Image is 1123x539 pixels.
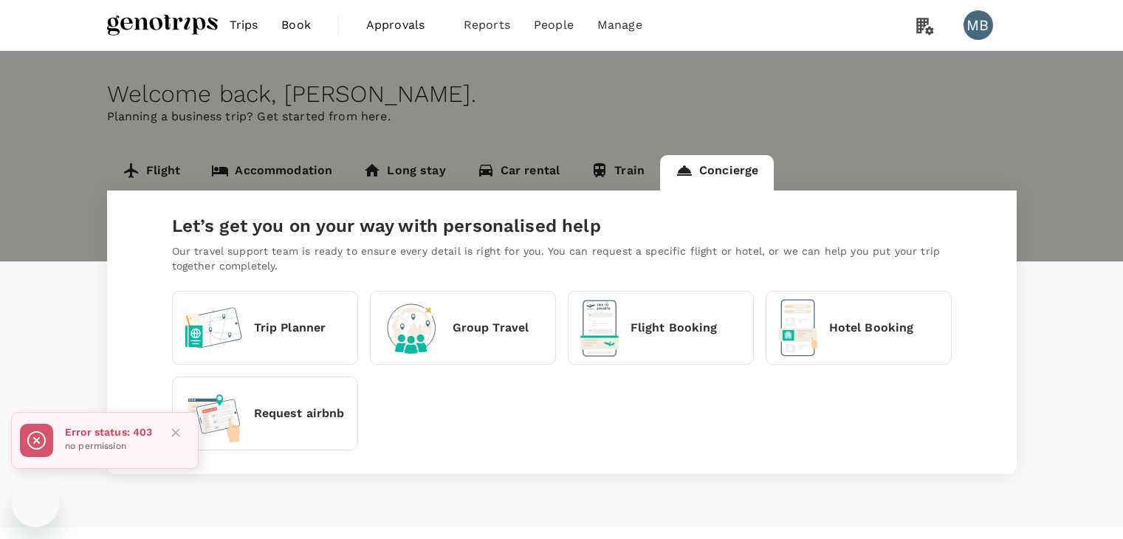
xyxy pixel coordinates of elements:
[107,80,1017,108] div: Welcome back , [PERSON_NAME] .
[597,16,642,34] span: Manage
[12,480,59,527] iframe: Button to launch messaging window
[65,439,153,454] p: no permission
[107,155,196,190] a: Flight
[165,422,187,444] button: Close
[534,16,574,34] span: People
[660,155,774,190] a: Concierge
[172,214,952,238] h5: Let’s get you on your way with personalised help
[366,16,440,34] span: Approvals
[281,16,311,34] span: Book
[575,155,660,190] a: Train
[230,16,258,34] span: Trips
[453,319,529,337] p: Group Travel
[461,155,576,190] a: Car rental
[196,155,348,190] a: Accommodation
[65,425,153,439] p: Error status: 403
[348,155,461,190] a: Long stay
[107,108,1017,126] p: Planning a business trip? Get started from here.
[254,405,345,422] p: Request airbnb
[464,16,510,34] span: Reports
[964,10,993,40] div: MB
[107,9,218,41] img: Genotrips - ALL
[254,319,326,337] p: Trip Planner
[172,244,952,273] p: Our travel support team is ready to ensure every detail is right for you. You can request a speci...
[829,319,914,337] p: Hotel Booking
[631,319,718,337] p: Flight Booking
